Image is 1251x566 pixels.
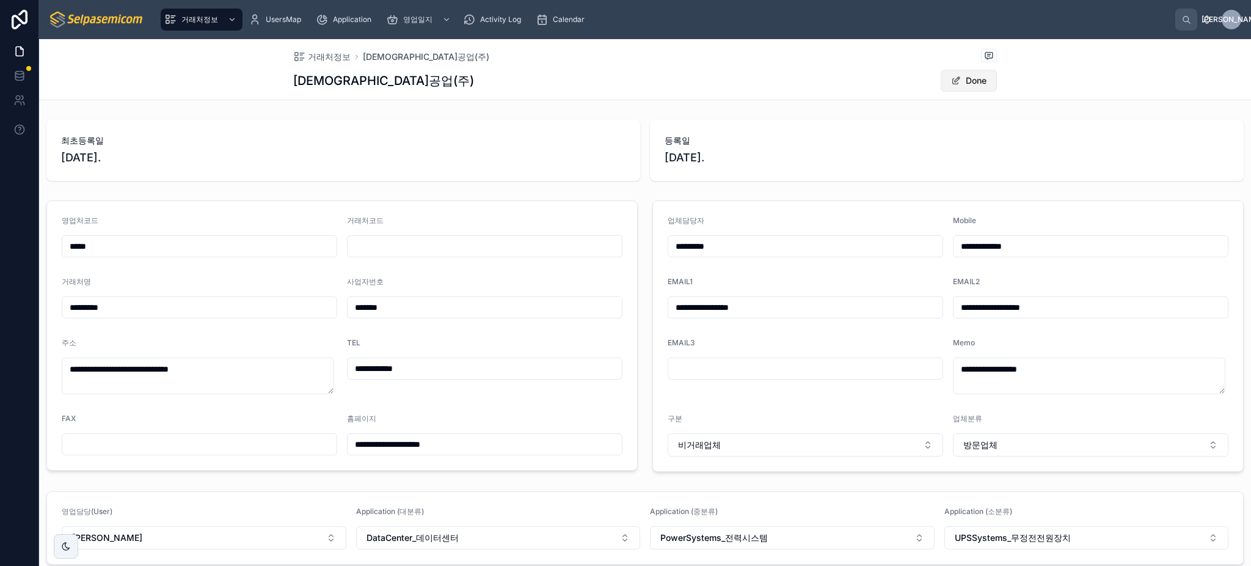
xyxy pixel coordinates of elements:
span: 등록일 [665,134,1229,147]
a: 거래처정보 [161,9,243,31]
button: Select Button [650,526,935,549]
span: UsersMap [266,15,301,24]
a: Calendar [532,9,593,31]
span: 영업담당(User) [62,507,112,516]
span: [PERSON_NAME] [72,532,142,544]
a: [DEMOGRAPHIC_DATA]공업(주) [363,51,489,63]
span: 업체담당자 [668,216,704,225]
span: 구분 [668,414,682,423]
span: Application (중분류) [650,507,718,516]
span: 거래처코드 [347,216,384,225]
a: UsersMap [245,9,310,31]
a: Activity Log [459,9,530,31]
span: PowerSystems_전력시스템 [660,532,768,544]
a: Application [312,9,380,31]
span: FAX [62,414,76,423]
span: Calendar [553,15,585,24]
span: TEL [347,338,360,347]
span: EMAIL3 [668,338,695,347]
span: 영업일지 [403,15,432,24]
button: Done [941,70,997,92]
span: Mobile [953,216,976,225]
img: App logo [49,10,145,29]
span: EMAIL1 [668,277,693,286]
span: EMAIL2 [953,277,980,286]
span: [DATE]. [665,149,1229,166]
button: Select Button [62,526,346,549]
span: 거래처정보 [308,51,351,63]
span: UPSSystems_무정전전원장치 [955,532,1071,544]
span: Activity Log [480,15,521,24]
span: 홈페이지 [347,414,376,423]
button: Select Button [953,433,1228,457]
a: 영업일지 [382,9,457,31]
span: [DATE]. [61,149,625,166]
span: Application (대분류) [356,507,424,516]
button: Select Button [668,433,943,457]
span: 사업자번호 [347,277,384,286]
span: Application [333,15,371,24]
span: 주소 [62,338,76,347]
span: 거래처정보 [181,15,218,24]
h1: [DEMOGRAPHIC_DATA]공업(주) [293,72,474,89]
span: Memo [953,338,975,347]
span: 비거래업체 [678,439,721,451]
span: 업체분류 [953,414,982,423]
span: 최초등록일 [61,134,625,147]
span: 방문업체 [963,439,998,451]
span: Application (소분류) [944,507,1012,516]
span: 거래처명 [62,277,91,286]
a: 거래처정보 [293,51,351,63]
span: 영업처코드 [62,216,98,225]
button: Select Button [944,526,1229,549]
div: scrollable content [155,6,1175,33]
span: DataCenter_데이터센터 [367,532,459,544]
button: Select Button [356,526,641,549]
